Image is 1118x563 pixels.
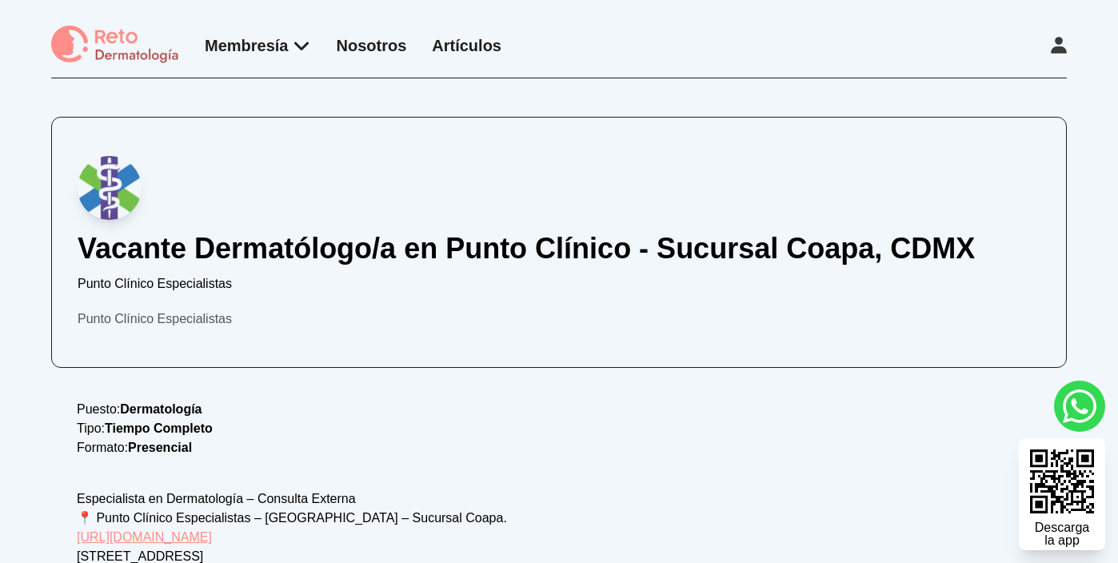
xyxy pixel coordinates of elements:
a: Artículos [432,37,501,54]
a: whatsapp button [1054,381,1105,432]
div: Descarga la app [1035,521,1089,547]
div: Punto Clínico Especialistas [78,309,1040,329]
h1: Vacante Dermatólogo/a en Punto Clínico - Sucursal Coapa, CDMX [78,233,1040,265]
span: Dermatología [120,402,202,416]
span: Tiempo Completo [105,421,213,435]
div: Membresía [205,34,311,57]
p: Formato: [77,438,1041,457]
p: Puesto: [77,400,1041,419]
a: Nosotros [337,37,407,54]
a: [URL][DOMAIN_NAME] [77,530,212,544]
img: logo Reto dermatología [51,26,179,65]
img: Logo [78,156,142,220]
p: Tipo: [77,419,1041,438]
p: Punto Clínico Especialistas [78,274,1040,293]
span: Presencial [128,441,192,454]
